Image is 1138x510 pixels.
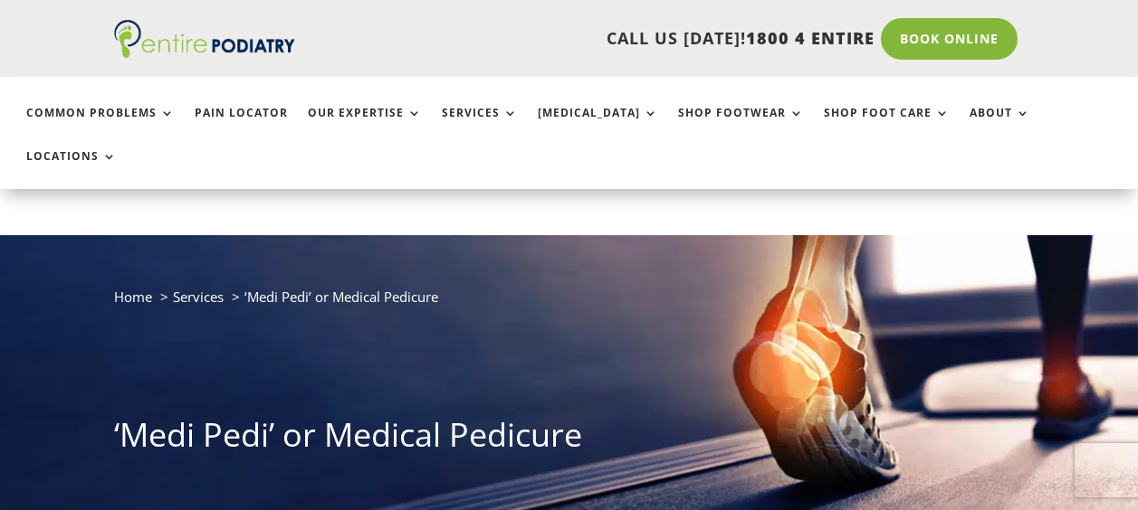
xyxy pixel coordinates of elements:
[678,107,804,146] a: Shop Footwear
[114,20,295,58] img: logo (1)
[746,27,875,49] span: 1800 4 ENTIRE
[442,107,518,146] a: Services
[970,107,1030,146] a: About
[538,107,658,146] a: [MEDICAL_DATA]
[114,412,1025,467] h1: ‘Medi Pedi’ or Medical Pedicure
[308,107,422,146] a: Our Expertise
[195,107,288,146] a: Pain Locator
[244,288,438,306] span: ‘Medi Pedi’ or Medical Pedicure
[114,285,1025,322] nav: breadcrumb
[318,27,875,51] p: CALL US [DATE]!
[26,150,117,189] a: Locations
[881,18,1018,60] a: Book Online
[114,43,295,61] a: Entire Podiatry
[824,107,950,146] a: Shop Foot Care
[114,288,152,306] a: Home
[173,288,224,306] a: Services
[26,107,175,146] a: Common Problems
